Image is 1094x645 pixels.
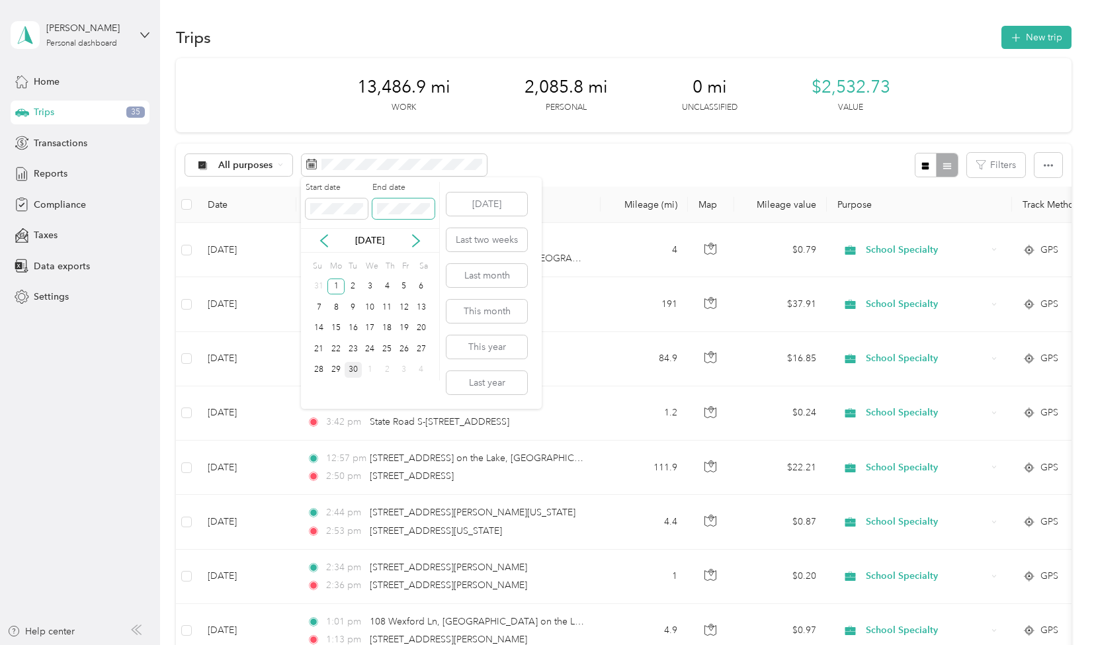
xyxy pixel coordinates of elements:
[413,362,430,378] div: 4
[1001,26,1072,49] button: New trip
[446,264,527,287] button: Last month
[370,562,527,573] span: [STREET_ADDRESS][PERSON_NAME]
[392,102,416,114] p: Work
[734,495,827,549] td: $0.87
[1040,569,1058,583] span: GPS
[327,299,345,316] div: 8
[693,77,727,98] span: 0 mi
[866,243,987,257] span: School Specialty
[197,550,296,604] td: [DATE]
[446,300,527,323] button: This month
[370,580,527,591] span: [STREET_ADDRESS][PERSON_NAME]
[396,320,413,337] div: 19
[866,406,987,420] span: School Specialty
[345,279,362,295] div: 2
[866,460,987,475] span: School Specialty
[446,335,527,359] button: This year
[310,299,327,316] div: 7
[370,452,706,464] span: [STREET_ADDRESS] on the Lake, [GEOGRAPHIC_DATA], [GEOGRAPHIC_DATA]
[866,297,987,312] span: School Specialty
[326,415,364,429] span: 3:42 pm
[34,105,54,119] span: Trips
[601,223,688,277] td: 4
[413,341,430,357] div: 27
[967,153,1025,177] button: Filters
[310,279,327,295] div: 31
[34,167,67,181] span: Reports
[7,624,75,638] button: Help center
[370,507,575,518] span: [STREET_ADDRESS][PERSON_NAME][US_STATE]
[364,257,379,276] div: We
[866,623,987,638] span: School Specialty
[197,223,296,277] td: [DATE]
[413,320,430,337] div: 20
[546,102,587,114] p: Personal
[417,257,430,276] div: Sa
[362,362,379,378] div: 1
[327,362,345,378] div: 29
[342,234,398,247] p: [DATE]
[326,578,364,593] span: 2:36 pm
[345,320,362,337] div: 16
[601,550,688,604] td: 1
[362,279,379,295] div: 3
[396,341,413,357] div: 26
[326,560,364,575] span: 2:34 pm
[46,40,117,48] div: Personal dashboard
[46,21,129,35] div: [PERSON_NAME]
[1040,351,1058,366] span: GPS
[734,187,827,223] th: Mileage value
[734,223,827,277] td: $0.79
[197,441,296,495] td: [DATE]
[326,505,364,520] span: 2:44 pm
[345,341,362,357] div: 23
[734,277,827,331] td: $37.91
[345,362,362,378] div: 30
[838,102,863,114] p: Value
[378,362,396,378] div: 2
[396,362,413,378] div: 3
[601,187,688,223] th: Mileage (mi)
[866,569,987,583] span: School Specialty
[396,279,413,295] div: 5
[1040,406,1058,420] span: GPS
[601,495,688,549] td: 4.4
[525,77,608,98] span: 2,085.8 mi
[326,524,364,538] span: 2:53 pm
[1040,515,1058,529] span: GPS
[310,320,327,337] div: 14
[34,259,90,273] span: Data exports
[370,634,527,645] span: [STREET_ADDRESS][PERSON_NAME]
[446,371,527,394] button: Last year
[218,161,273,170] span: All purposes
[306,182,368,194] label: Start date
[396,299,413,316] div: 12
[326,451,364,466] span: 12:57 pm
[601,441,688,495] td: 111.9
[601,277,688,331] td: 191
[601,332,688,386] td: 84.9
[734,441,827,495] td: $22.21
[734,550,827,604] td: $0.20
[734,386,827,441] td: $0.24
[176,30,211,44] h1: Trips
[370,616,790,627] span: 108 Wexford Ln, [GEOGRAPHIC_DATA] on the Lake, [GEOGRAPHIC_DATA], [GEOGRAPHIC_DATA]
[197,332,296,386] td: [DATE]
[310,257,323,276] div: Su
[370,398,454,409] span: [STREET_ADDRESS]
[34,228,58,242] span: Taxes
[682,102,737,114] p: Unclassified
[1020,571,1094,645] iframe: Everlance-gr Chat Button Frame
[370,416,509,427] span: State Road S-[STREET_ADDRESS]
[197,187,296,223] th: Date
[413,279,430,295] div: 6
[327,279,345,295] div: 1
[197,386,296,441] td: [DATE]
[378,320,396,337] div: 18
[34,290,69,304] span: Settings
[400,257,413,276] div: Fr
[327,320,345,337] div: 15
[370,525,502,537] span: [STREET_ADDRESS][US_STATE]
[378,279,396,295] div: 4
[34,198,86,212] span: Compliance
